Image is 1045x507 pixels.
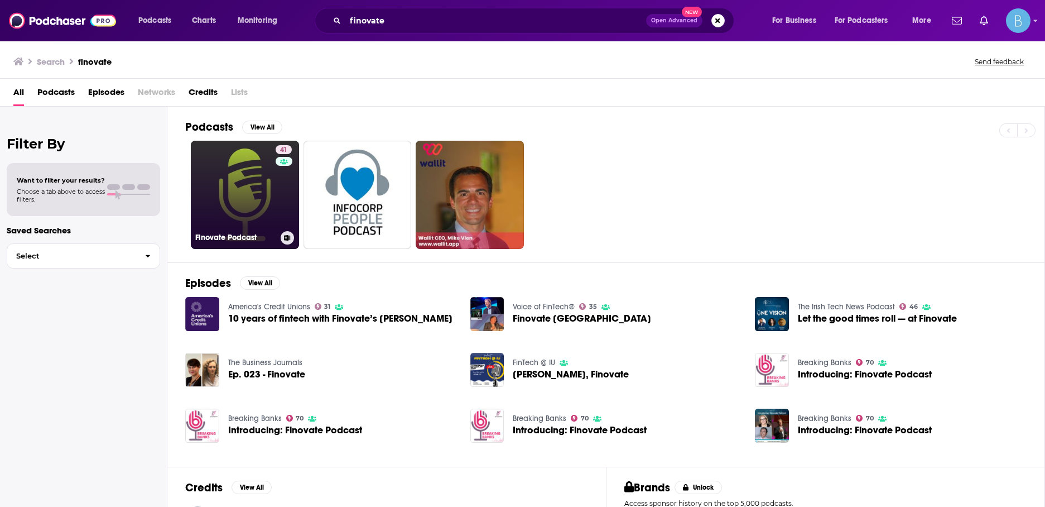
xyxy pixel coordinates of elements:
[185,353,219,387] img: Ep. 023 - Finovate
[189,83,218,106] a: Credits
[185,481,272,495] a: CreditsView All
[651,18,697,23] span: Open Advanced
[185,12,223,30] a: Charts
[579,303,597,310] a: 35
[581,416,589,421] span: 70
[131,12,186,30] button: open menu
[88,83,124,106] span: Episodes
[571,415,589,422] a: 70
[798,414,851,423] a: Breaking Banks
[324,304,330,309] span: 31
[185,481,223,495] h2: Credits
[470,297,504,331] img: Finovate Berlin
[276,145,292,154] a: 41
[856,359,874,366] a: 70
[513,414,566,423] a: Breaking Banks
[513,302,575,312] a: Voice of FinTech®
[231,83,248,106] span: Lists
[912,13,931,28] span: More
[242,121,282,134] button: View All
[7,252,136,260] span: Select
[228,370,305,379] a: Ep. 023 - Finovate
[228,414,282,423] a: Breaking Banks
[589,304,597,309] span: 35
[9,10,116,31] img: Podchaser - Follow, Share and Rate Podcasts
[470,353,504,387] a: Greg Palmer, Finovate
[624,481,671,495] h2: Brands
[228,314,452,323] span: 10 years of fintech with Finovate’s [PERSON_NAME]
[798,425,932,435] a: Introducing: Finovate Podcast
[17,188,105,203] span: Choose a tab above to access filters.
[185,276,280,290] a: EpisodesView All
[798,314,957,323] span: Let the good times roll — at Finovate
[675,481,722,494] button: Unlock
[37,83,75,106] a: Podcasts
[325,8,745,34] div: Search podcasts, credits, & more...
[185,297,219,331] a: 10 years of fintech with Finovate’s Greg Palmer
[228,425,362,435] a: Introducing: Finovate Podcast
[470,409,504,443] img: Introducing: Finovate Podcast
[971,57,1027,66] button: Send feedback
[1006,8,1030,33] img: User Profile
[230,12,292,30] button: open menu
[7,225,160,236] p: Saved Searches
[296,416,304,421] span: 70
[513,370,629,379] a: Greg Palmer, Finovate
[185,409,219,443] img: Introducing: Finovate Podcast
[240,276,280,290] button: View All
[682,7,702,17] span: New
[345,12,646,30] input: Search podcasts, credits, & more...
[13,83,24,106] a: All
[1006,8,1030,33] span: Logged in as BLASTmedia
[827,12,904,30] button: open menu
[7,136,160,152] h2: Filter By
[755,409,789,443] img: Introducing: Finovate Podcast
[835,13,888,28] span: For Podcasters
[904,12,945,30] button: open menu
[191,141,299,249] a: 41Finovate Podcast
[185,276,231,290] h2: Episodes
[195,233,276,242] h3: Finovate Podcast
[185,120,233,134] h2: Podcasts
[238,13,277,28] span: Monitoring
[228,358,302,367] a: The Business Journals
[513,314,651,323] a: Finovate Berlin
[1006,8,1030,33] button: Show profile menu
[856,415,874,422] a: 70
[947,11,966,30] a: Show notifications dropdown
[138,13,171,28] span: Podcasts
[232,481,272,494] button: View All
[286,415,304,422] a: 70
[798,358,851,367] a: Breaking Banks
[772,13,816,28] span: For Business
[513,358,555,367] a: FinTech @ IU
[315,303,331,310] a: 31
[755,297,789,331] img: Let the good times roll — at Finovate
[755,353,789,387] img: Introducing: Finovate Podcast
[899,303,918,310] a: 46
[78,56,112,67] h3: finovate
[764,12,830,30] button: open menu
[280,145,287,156] span: 41
[646,14,702,27] button: Open AdvancedNew
[909,304,918,309] span: 46
[138,83,175,106] span: Networks
[513,370,629,379] span: [PERSON_NAME], Finovate
[228,302,310,312] a: America's Credit Unions
[37,56,65,67] h3: Search
[17,176,105,184] span: Want to filter your results?
[7,243,160,269] button: Select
